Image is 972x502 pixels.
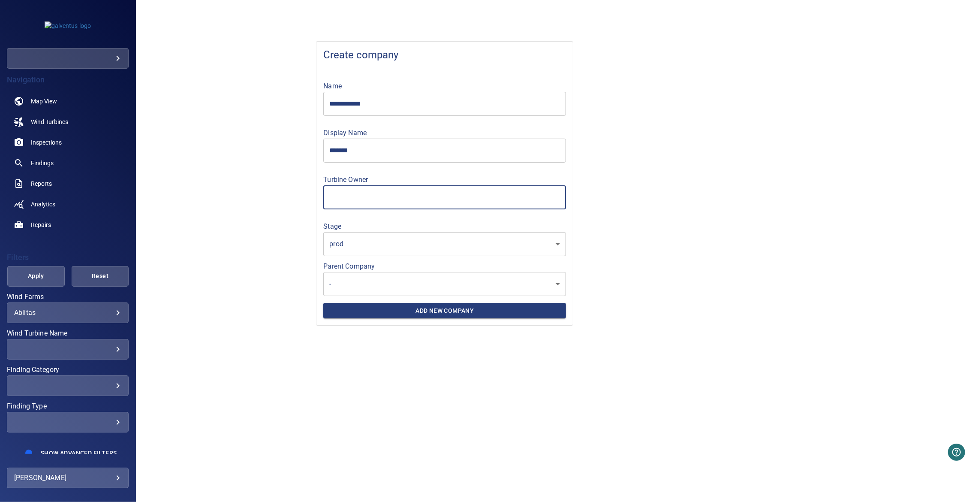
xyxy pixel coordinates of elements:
span: Apply [18,271,54,281]
span: Wind Turbines [31,118,68,126]
span: Inspections [31,138,62,147]
a: windturbines noActive [7,112,129,132]
label: Display Name [323,130,566,136]
span: Reports [31,179,52,188]
span: Repairs [31,221,51,229]
label: Finding Type [7,403,129,410]
div: [PERSON_NAME] [14,471,121,485]
button: Show Advanced Filters [36,446,122,460]
div: prod [323,232,566,256]
button: Add New Company [323,303,566,319]
label: Wind Farms [7,293,129,300]
h4: Navigation [7,76,129,84]
img: galventus-logo [45,21,91,30]
button: Reset [72,266,129,287]
a: analytics noActive [7,194,129,215]
a: repairs noActive [7,215,129,235]
div: Ablitas [14,308,121,317]
span: Analytics [31,200,55,209]
label: Stage [323,223,566,230]
button: Apply [7,266,65,287]
div: galventus [7,48,129,69]
label: Parent Company [323,263,566,270]
span: Show Advanced Filters [41,450,117,457]
a: findings noActive [7,153,129,173]
div: Finding Type [7,412,129,432]
label: Name [323,83,566,90]
span: Findings [31,159,54,167]
a: reports noActive [7,173,129,194]
a: inspections noActive [7,132,129,153]
h4: Filters [7,253,129,262]
label: Turbine Owner [323,176,566,183]
div: - [323,272,566,296]
span: Reset [82,271,118,281]
label: Wind Turbine Name [7,330,129,337]
div: Wind Turbine Name [7,339,129,360]
div: Finding Category [7,375,129,396]
span: Add New Company [330,305,559,316]
div: Wind Farms [7,302,129,323]
a: map noActive [7,91,129,112]
label: Finding Category [7,366,129,373]
span: Create company [323,48,566,62]
span: Map View [31,97,57,106]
